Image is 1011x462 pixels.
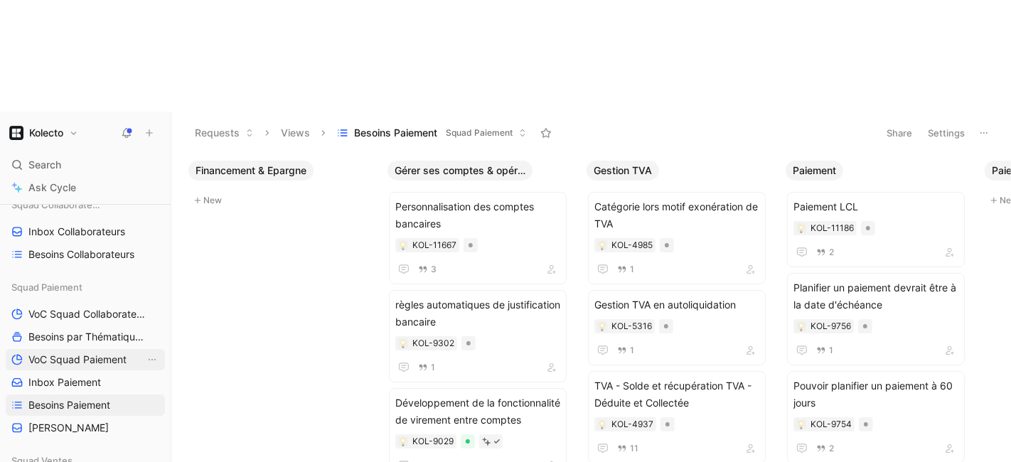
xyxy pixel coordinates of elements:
[412,336,454,350] div: KOL-9302
[813,245,837,260] button: 2
[880,123,919,143] button: Share
[398,436,408,446] button: 💡
[9,126,23,140] img: Kolecto
[395,163,525,178] span: Gérer ses comptes & opérations
[6,244,165,265] a: Besoins Collaborateurs
[415,360,438,375] button: 1
[796,321,806,331] button: 💡
[431,265,437,274] span: 3
[446,126,513,140] span: Squad Paiement
[6,177,165,198] a: Ask Cycle
[6,194,165,215] div: Squad Collaborateurs
[6,372,165,393] a: Inbox Paiement
[796,223,806,233] button: 💡
[6,417,165,439] a: [PERSON_NAME]
[786,161,843,181] button: Paiement
[398,240,408,250] button: 💡
[594,198,759,232] span: Catégorie lors motif exonération de TVA
[389,192,567,284] a: Personnalisation des comptes bancaires3
[28,307,146,321] span: VoC Squad Collaborateurs
[6,221,165,242] a: Inbox Collaborateurs
[6,349,165,370] a: VoC Squad PaiementView actions
[412,238,456,252] div: KOL-11667
[387,161,533,181] button: Gérer ses comptes & opérations
[399,438,407,446] img: 💡
[598,242,606,250] img: 💡
[587,161,659,181] button: Gestion TVA
[597,321,607,331] button: 💡
[611,238,653,252] div: KOL-4985
[829,346,833,355] span: 1
[630,444,638,453] span: 11
[594,163,652,178] span: Gestion TVA
[630,265,634,274] span: 1
[11,280,82,294] span: Squad Paiement
[829,248,834,257] span: 2
[412,434,454,448] div: KOL-9029
[813,343,836,358] button: 1
[6,326,165,348] a: Besoins par Thématiques
[793,198,958,215] span: Paiement LCL
[6,394,165,416] a: Besoins Paiement
[6,276,165,439] div: Squad PaiementVoC Squad CollaborateursBesoins par ThématiquesVoC Squad PaiementView actionsInbox ...
[811,319,851,333] div: KOL-9756
[196,163,306,178] span: Financement & Epargne
[6,154,165,176] div: Search
[614,441,641,456] button: 11
[415,262,439,277] button: 3
[811,221,854,235] div: KOL-11186
[29,127,63,139] h1: Kolecto
[188,122,260,144] button: Requests
[395,296,560,331] span: règles automatiques de justification bancaire
[597,240,607,250] button: 💡
[28,353,127,367] span: VoC Squad Paiement
[431,363,435,372] span: 1
[797,323,806,331] img: 💡
[811,417,852,431] div: KOL-9754
[145,353,159,367] button: View actions
[796,419,806,429] button: 💡
[797,225,806,233] img: 💡
[594,377,759,412] span: TVA - Solde et récupération TVA - Déduite et Collectée
[594,296,759,313] span: Gestion TVA en autoliquidation
[399,340,407,348] img: 💡
[787,273,965,365] a: Planifier un paiement devrait être à la date d'échéance1
[793,163,836,178] span: Paiement
[188,161,314,181] button: Financement & Epargne
[793,377,958,412] span: Pouvoir planifier un paiement à 60 jours
[28,398,110,412] span: Besoins Paiement
[6,123,82,143] button: KolectoKolecto
[597,419,607,429] button: 💡
[395,394,560,429] span: Développement de la fonctionnalité de virement entre comptes
[6,303,165,325] a: VoC Squad Collaborateurs
[598,323,606,331] img: 💡
[787,192,965,267] a: Paiement LCL2
[399,242,407,250] img: 💡
[829,444,834,453] span: 2
[6,194,165,265] div: Squad CollaborateursInbox CollaborateursBesoins Collaborateurs
[6,276,165,298] div: Squad Paiement
[28,375,101,390] span: Inbox Paiement
[398,338,408,348] button: 💡
[188,192,376,209] button: New
[331,122,533,144] button: Besoins PaiementSquad Paiement
[611,319,652,333] div: KOL-5316
[28,156,61,173] span: Search
[921,123,971,143] button: Settings
[614,262,637,277] button: 1
[630,346,634,355] span: 1
[28,247,134,262] span: Besoins Collaborateurs
[813,441,837,456] button: 2
[588,192,766,284] a: Catégorie lors motif exonération de TVA1
[28,225,125,239] span: Inbox Collaborateurs
[28,421,109,435] span: [PERSON_NAME]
